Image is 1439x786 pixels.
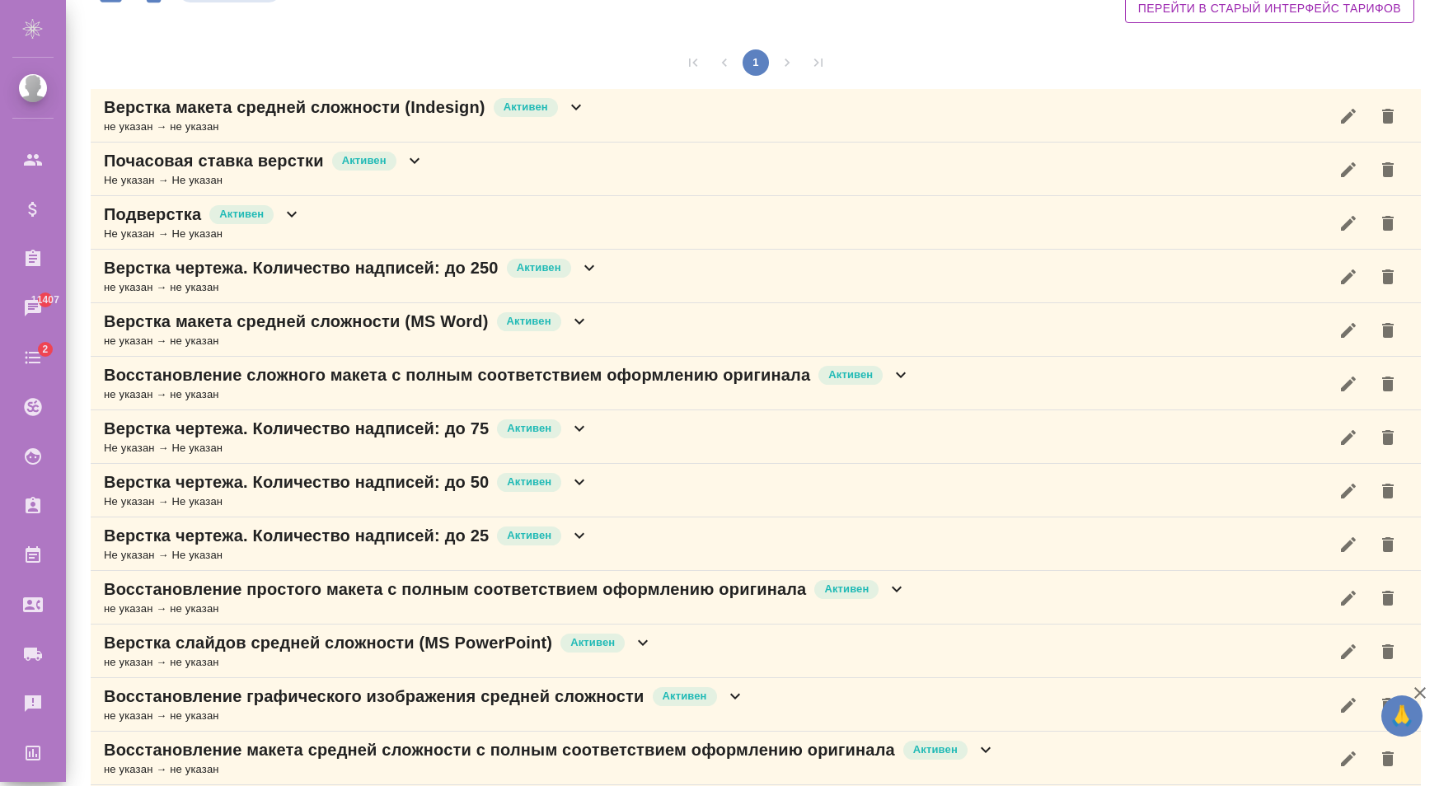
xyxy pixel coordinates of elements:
p: Активен [219,206,264,222]
div: Почасовая ставка версткиАктивенНе указан → Не указан [91,143,1421,196]
div: Верстка чертежа. Количество надписей: до 50АктивенНе указан → Не указан [91,464,1421,517]
button: Редактировать услугу [1329,578,1368,618]
button: Удалить услугу [1368,418,1408,457]
div: Восстановление сложного макета с полным соответствием оформлению оригиналаАктивенне указан → не у... [91,357,1421,410]
button: Редактировать услугу [1329,471,1368,511]
button: Редактировать услугу [1329,311,1368,350]
p: Верстка слайдов средней сложности (MS PowerPoint) [104,631,552,654]
p: Активен [663,688,707,704]
span: 🙏 [1388,699,1416,733]
div: Верстка макета средней сложности (Indesign)Активенне указан → не указан [91,89,1421,143]
p: Восстановление макета средней сложности с полным соответствием оформлению оригинала [104,738,895,761]
button: Редактировать услугу [1329,739,1368,779]
span: 11407 [21,292,69,308]
button: Редактировать услугу [1329,685,1368,725]
button: Удалить услугу [1368,739,1408,779]
button: Удалить услугу [1368,311,1408,350]
p: Активен [517,260,561,276]
div: Не указан → Не указан [104,494,589,510]
a: 2 [4,337,62,378]
p: Подверстка [104,203,201,226]
div: Восстановление графического изображения средней сложностиАктивенне указан → не указан [91,678,1421,732]
p: Верстка чертежа. Количество надписей: до 250 [104,256,499,279]
div: не указан → не указан [104,654,653,671]
button: Удалить услугу [1368,632,1408,671]
p: Активен [824,581,869,597]
p: Активен [507,313,551,330]
nav: pagination navigation [677,49,834,76]
p: Верстка макета средней сложности (Indesign) [104,96,485,119]
div: не указан → не указан [104,708,745,724]
button: 🙏 [1381,695,1423,737]
p: Восстановление графического изображения средней сложности [104,685,645,708]
button: Удалить услугу [1368,685,1408,725]
p: Активен [342,152,387,169]
div: не указан → не указан [104,279,599,296]
div: не указан → не указан [104,601,907,617]
div: не указан → не указан [104,119,586,135]
div: Верстка чертежа. Количество надписей: до 250Активенне указан → не указан [91,250,1421,303]
div: не указан → не указан [104,386,911,403]
p: Активен [828,367,873,383]
div: не указан → не указан [104,761,996,778]
p: Верстка чертежа. Количество надписей: до 25 [104,524,489,547]
p: Восстановление простого макета с полным соответствием оформлению оригинала [104,578,806,601]
div: Верстка макета средней сложности (MS Word)Активенне указан → не указан [91,303,1421,357]
button: Удалить услугу [1368,204,1408,243]
p: Активен [913,742,958,758]
p: Активен [504,99,548,115]
button: Редактировать услугу [1329,525,1368,564]
button: Редактировать услугу [1329,632,1368,671]
button: Редактировать услугу [1329,364,1368,404]
p: Активен [570,634,615,651]
button: Удалить услугу [1368,364,1408,404]
div: не указан → не указан [104,333,589,349]
p: Активен [507,474,551,490]
button: Удалить услугу [1368,471,1408,511]
div: Не указан → Не указан [104,226,302,242]
button: Удалить услугу [1368,525,1408,564]
div: Верстка слайдов средней сложности (MS PowerPoint)Активенне указан → не указан [91,625,1421,678]
button: Редактировать услугу [1329,96,1368,136]
p: Активен [507,420,551,437]
div: Не указан → Не указан [104,547,589,564]
span: 2 [32,341,58,358]
button: Удалить услугу [1368,96,1408,136]
div: Не указан → Не указан [104,440,589,456]
div: Верстка чертежа. Количество надписей: до 75АктивенНе указан → Не указан [91,410,1421,464]
button: Редактировать услугу [1329,418,1368,457]
button: Удалить услугу [1368,578,1408,618]
div: Восстановление простого макета с полным соответствием оформлению оригиналаАктивенне указан → не у... [91,571,1421,625]
p: Почасовая ставка верстки [104,149,324,172]
p: Верстка чертежа. Количество надписей: до 75 [104,417,489,440]
div: Восстановление макета средней сложности с полным соответствием оформлению оригиналаАктивенне указ... [91,732,1421,785]
div: ПодверсткаАктивенНе указан → Не указан [91,196,1421,250]
button: Редактировать услугу [1329,150,1368,189]
button: Удалить услугу [1368,150,1408,189]
div: Верстка чертежа. Количество надписей: до 25АктивенНе указан → Не указан [91,517,1421,571]
p: Активен [507,527,551,544]
a: 11407 [4,288,62,329]
button: Редактировать услугу [1329,257,1368,297]
button: Удалить услугу [1368,257,1408,297]
p: Верстка макета средней сложности (MS Word) [104,310,489,333]
div: Не указан → Не указан [104,172,424,189]
p: Верстка чертежа. Количество надписей: до 50 [104,470,489,494]
button: Редактировать услугу [1329,204,1368,243]
p: Восстановление сложного макета с полным соответствием оформлению оригинала [104,363,810,386]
